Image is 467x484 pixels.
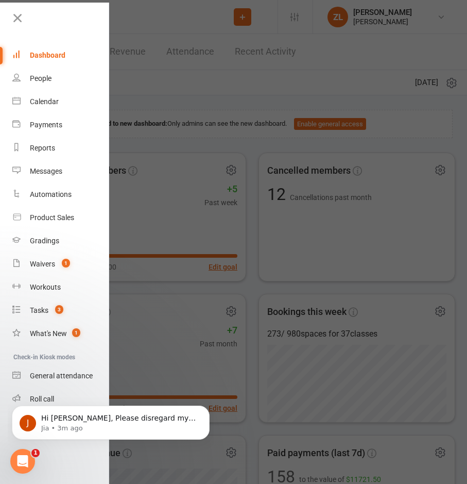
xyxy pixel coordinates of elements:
a: Workouts [12,276,110,299]
a: Reports [12,137,110,160]
a: General attendance kiosk mode [12,364,110,388]
div: General attendance [30,372,93,380]
div: Reports [30,144,55,152]
div: Dashboard [30,51,65,59]
a: Automations [12,183,110,206]
a: Messages [12,160,110,183]
span: 3 [55,305,63,314]
a: Gradings [12,229,110,253]
div: Messages [30,167,62,175]
a: Waivers 1 [12,253,110,276]
div: Workouts [30,283,61,291]
div: People [30,74,51,82]
a: Dashboard [12,44,110,67]
iframe: Intercom notifications message [8,384,214,456]
a: What's New1 [12,322,110,345]
span: 1 [62,259,70,268]
a: Tasks 3 [12,299,110,322]
iframe: Intercom live chat [10,449,35,474]
div: Product Sales [30,213,74,222]
a: Calendar [12,90,110,113]
div: Waivers [30,260,55,268]
div: Gradings [30,237,59,245]
div: Tasks [30,306,48,314]
a: Product Sales [12,206,110,229]
a: Payments [12,113,110,137]
span: 1 [31,449,40,457]
div: What's New [30,329,67,338]
div: Payments [30,121,62,129]
a: People [12,67,110,90]
div: Automations [30,190,72,198]
span: 1 [72,328,80,337]
div: Calendar [30,97,59,106]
